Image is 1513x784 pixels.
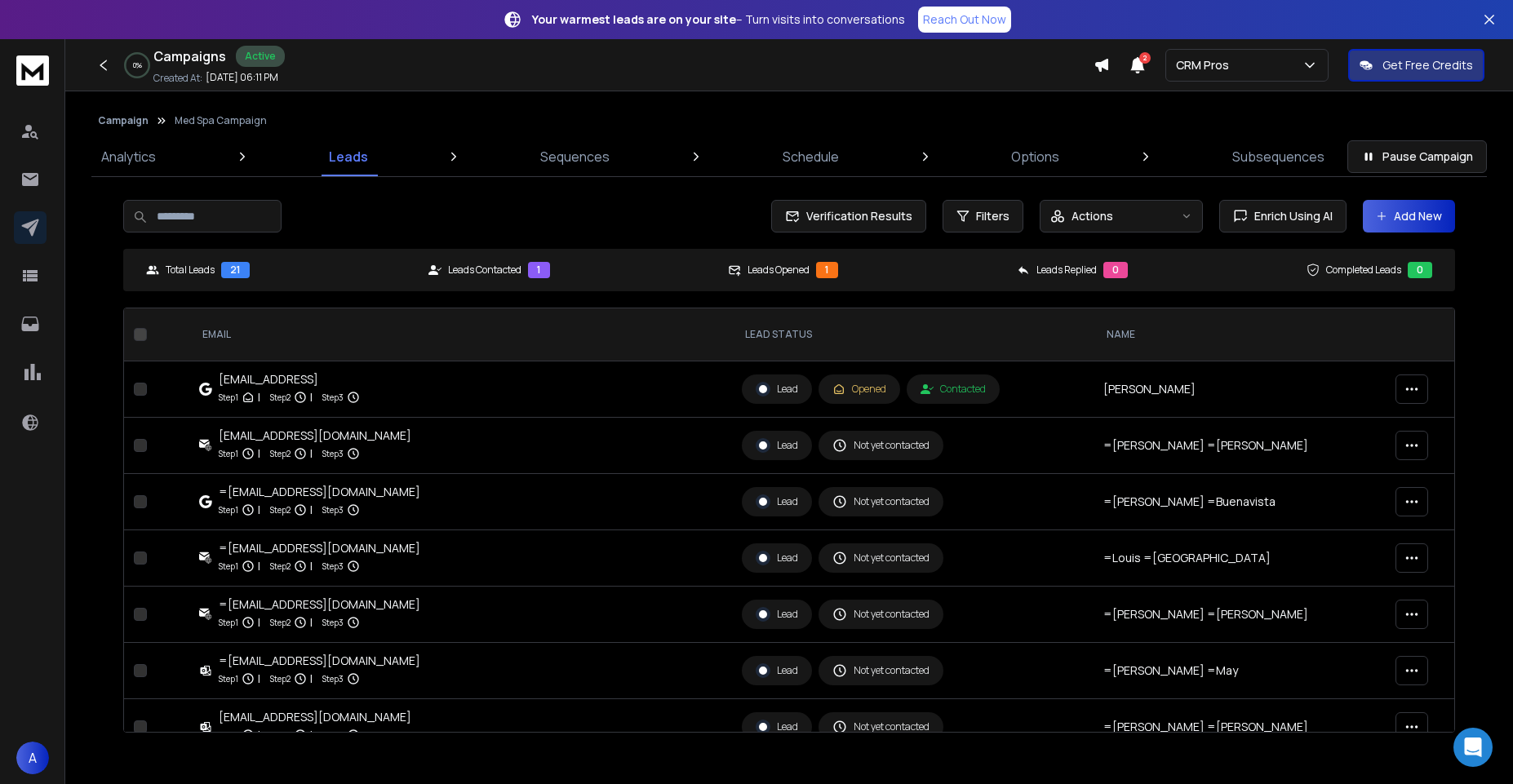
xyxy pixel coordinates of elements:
[153,47,226,66] h1: Campaigns
[310,727,313,743] p: |
[133,60,142,70] p: 0 %
[322,614,344,631] p: Step 3
[258,614,260,631] p: |
[832,383,886,396] div: Opened
[91,137,166,176] a: Analytics
[322,558,344,574] p: Step 3
[1094,643,1386,699] td: =[PERSON_NAME] =May
[206,71,278,84] p: [DATE] 06:11 PM
[748,264,810,277] p: Leads Opened
[1453,728,1493,767] div: Open Intercom Messenger
[322,389,344,405] p: Step 3
[1094,474,1386,530] td: =[PERSON_NAME] =Buenavista
[219,484,420,500] div: =[EMAIL_ADDRESS][DOMAIN_NAME]
[219,558,238,574] p: Step 1
[322,727,344,743] p: Step 3
[832,551,930,565] div: Not yet contacted
[1326,264,1401,277] p: Completed Leads
[528,262,550,278] div: 1
[258,558,260,574] p: |
[832,607,930,622] div: Not yet contacted
[98,114,149,127] button: Campaign
[832,663,930,678] div: Not yet contacted
[310,671,313,687] p: |
[1248,208,1333,224] span: Enrich Using AI
[1011,147,1059,166] p: Options
[219,427,411,444] div: [EMAIL_ADDRESS][DOMAIN_NAME]
[16,742,49,774] button: A
[189,308,732,361] th: EMAIL
[310,389,313,405] p: |
[322,671,344,687] p: Step 3
[532,11,905,28] p: – Turn visits into conversations
[732,308,1094,361] th: LEAD STATUS
[540,147,610,166] p: Sequences
[258,502,260,518] p: |
[1408,262,1432,278] div: 0
[816,262,838,278] div: 1
[258,671,260,687] p: |
[1347,140,1487,173] button: Pause Campaign
[219,540,420,556] div: =[EMAIL_ADDRESS][DOMAIN_NAME]
[532,11,736,27] strong: Your warmest leads are on your site
[756,551,798,565] div: Lead
[219,709,411,725] div: [EMAIL_ADDRESS][DOMAIN_NAME]
[153,72,202,85] p: Created At:
[1094,587,1386,643] td: =[PERSON_NAME] =[PERSON_NAME]
[923,11,1006,28] p: Reach Out Now
[270,502,291,518] p: Step 2
[310,614,313,631] p: |
[1363,200,1455,233] button: Add New
[16,55,49,86] img: logo
[530,137,619,176] a: Sequences
[219,727,238,743] p: Step 1
[1001,137,1069,176] a: Options
[1232,147,1324,166] p: Subsequences
[1219,200,1347,233] button: Enrich Using AI
[1094,699,1386,755] td: =[PERSON_NAME] =[PERSON_NAME]
[756,494,798,509] div: Lead
[270,727,291,743] p: Step 2
[921,383,986,396] div: Contacted
[832,720,930,734] div: Not yet contacted
[756,663,798,678] div: Lead
[832,494,930,509] div: Not yet contacted
[1139,52,1151,64] span: 2
[1094,308,1386,361] th: NAME
[1094,418,1386,474] td: =[PERSON_NAME] =[PERSON_NAME]
[310,558,313,574] p: |
[448,264,521,277] p: Leads Contacted
[166,264,215,277] p: Total Leads
[832,438,930,453] div: Not yet contacted
[310,502,313,518] p: |
[1348,49,1484,82] button: Get Free Credits
[771,200,926,233] button: Verification Results
[236,46,285,67] div: Active
[219,653,420,669] div: =[EMAIL_ADDRESS][DOMAIN_NAME]
[756,720,798,734] div: Lead
[773,137,849,176] a: Schedule
[310,445,313,462] p: |
[258,727,260,743] p: |
[1094,361,1386,418] td: [PERSON_NAME]
[756,382,798,396] div: Lead
[322,445,344,462] p: Step 3
[1222,137,1334,176] a: Subsequences
[1176,57,1236,73] p: CRM Pros
[270,389,291,405] p: Step 2
[1072,208,1113,224] p: Actions
[322,502,344,518] p: Step 3
[1103,262,1128,278] div: 0
[219,596,420,613] div: =[EMAIL_ADDRESS][DOMAIN_NAME]
[270,614,291,631] p: Step 2
[258,445,260,462] p: |
[783,147,839,166] p: Schedule
[976,208,1009,224] span: Filters
[756,438,798,453] div: Lead
[270,558,291,574] p: Step 2
[1094,530,1386,587] td: =Louis =[GEOGRAPHIC_DATA]
[800,208,912,224] span: Verification Results
[1036,264,1097,277] p: Leads Replied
